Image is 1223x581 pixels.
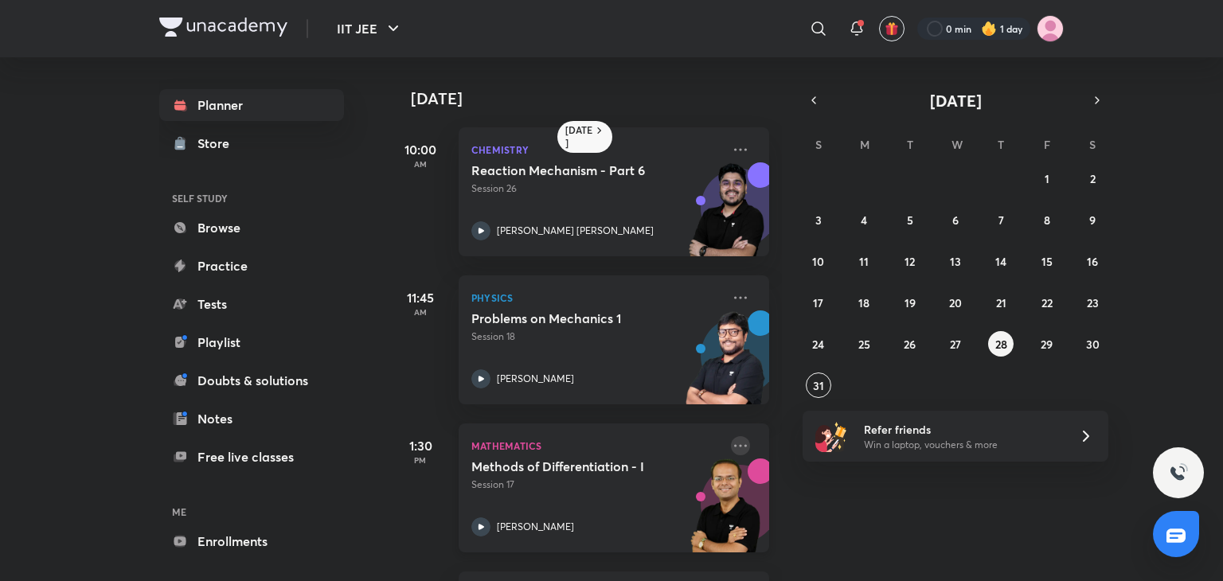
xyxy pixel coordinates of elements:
h5: 11:45 [389,288,452,307]
abbr: August 26, 2025 [904,337,916,352]
a: Store [159,127,344,159]
abbr: August 28, 2025 [995,337,1007,352]
abbr: August 11, 2025 [859,254,869,269]
img: unacademy [682,458,769,568]
abbr: August 29, 2025 [1041,337,1053,352]
abbr: August 13, 2025 [950,254,961,269]
p: Win a laptop, vouchers & more [864,438,1060,452]
button: August 15, 2025 [1034,248,1060,274]
abbr: August 10, 2025 [812,254,824,269]
button: August 22, 2025 [1034,290,1060,315]
p: Session 17 [471,478,721,492]
abbr: August 4, 2025 [861,213,867,228]
abbr: Thursday [998,137,1004,152]
p: Session 26 [471,181,721,196]
img: Company Logo [159,18,287,37]
p: Chemistry [471,140,721,159]
abbr: August 20, 2025 [949,295,962,310]
h5: Problems on Mechanics 1 [471,310,670,326]
p: Mathematics [471,436,721,455]
abbr: August 24, 2025 [812,337,824,352]
button: August 19, 2025 [897,290,923,315]
button: August 11, 2025 [851,248,877,274]
button: August 30, 2025 [1080,331,1105,357]
abbr: August 9, 2025 [1089,213,1096,228]
button: IIT JEE [327,13,412,45]
abbr: August 30, 2025 [1086,337,1100,352]
button: August 4, 2025 [851,207,877,232]
p: [PERSON_NAME] [PERSON_NAME] [497,224,654,238]
abbr: August 2, 2025 [1090,171,1096,186]
button: August 16, 2025 [1080,248,1105,274]
button: August 29, 2025 [1034,331,1060,357]
abbr: August 25, 2025 [858,337,870,352]
a: Notes [159,403,344,435]
abbr: August 22, 2025 [1041,295,1053,310]
p: [PERSON_NAME] [497,520,574,534]
button: [DATE] [825,89,1086,111]
button: August 28, 2025 [988,331,1014,357]
img: unacademy [682,310,769,420]
abbr: August 7, 2025 [998,213,1004,228]
button: avatar [879,16,905,41]
button: August 27, 2025 [943,331,968,357]
p: [PERSON_NAME] [497,372,574,386]
abbr: August 19, 2025 [905,295,916,310]
abbr: August 23, 2025 [1087,295,1099,310]
h4: [DATE] [411,89,785,108]
button: August 18, 2025 [851,290,877,315]
a: Playlist [159,326,344,358]
button: August 24, 2025 [806,331,831,357]
button: August 9, 2025 [1080,207,1105,232]
button: August 8, 2025 [1034,207,1060,232]
span: [DATE] [930,90,982,111]
abbr: August 3, 2025 [815,213,822,228]
button: August 14, 2025 [988,248,1014,274]
img: streak [981,21,997,37]
p: Physics [471,288,721,307]
div: Store [197,134,239,153]
img: ttu [1169,463,1188,482]
abbr: Wednesday [951,137,963,152]
abbr: Sunday [815,137,822,152]
img: Adah Patil Patil [1037,15,1064,42]
button: August 1, 2025 [1034,166,1060,191]
button: August 10, 2025 [806,248,831,274]
p: PM [389,455,452,465]
img: unacademy [682,162,769,272]
abbr: August 1, 2025 [1045,171,1049,186]
a: Enrollments [159,525,344,557]
abbr: August 15, 2025 [1041,254,1053,269]
a: Tests [159,288,344,320]
abbr: August 12, 2025 [905,254,915,269]
button: August 31, 2025 [806,372,831,398]
h6: ME [159,498,344,525]
abbr: August 17, 2025 [813,295,823,310]
p: AM [389,307,452,317]
a: Practice [159,250,344,282]
button: August 21, 2025 [988,290,1014,315]
abbr: August 6, 2025 [952,213,959,228]
button: August 13, 2025 [943,248,968,274]
h6: [DATE] [565,124,593,150]
a: Doubts & solutions [159,365,344,396]
abbr: Tuesday [907,137,913,152]
abbr: Friday [1044,137,1050,152]
img: referral [815,420,847,452]
img: avatar [885,21,899,36]
h6: Refer friends [864,421,1060,438]
h5: 1:30 [389,436,452,455]
abbr: August 31, 2025 [813,378,824,393]
abbr: Monday [860,137,869,152]
button: August 6, 2025 [943,207,968,232]
abbr: August 14, 2025 [995,254,1006,269]
button: August 25, 2025 [851,331,877,357]
p: Session 18 [471,329,721,344]
button: August 26, 2025 [897,331,923,357]
a: Planner [159,89,344,121]
button: August 7, 2025 [988,207,1014,232]
abbr: August 18, 2025 [858,295,869,310]
a: Free live classes [159,441,344,473]
button: August 5, 2025 [897,207,923,232]
a: Company Logo [159,18,287,41]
